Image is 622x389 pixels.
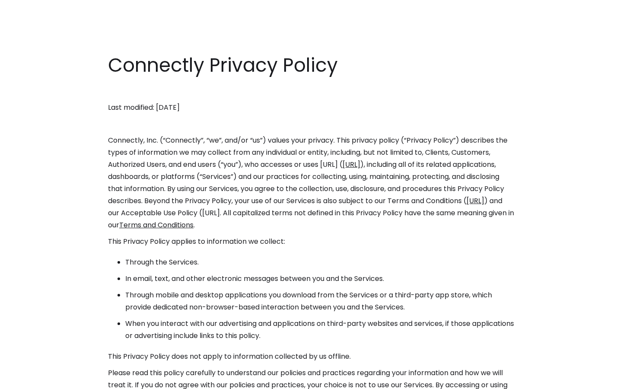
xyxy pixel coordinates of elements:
[9,373,52,386] aside: Language selected: English
[108,52,514,79] h1: Connectly Privacy Policy
[108,102,514,114] p: Last modified: [DATE]
[108,134,514,231] p: Connectly, Inc. (“Connectly”, “we”, and/or “us”) values your privacy. This privacy policy (“Priva...
[108,236,514,248] p: This Privacy Policy applies to information we collect:
[119,220,194,230] a: Terms and Conditions
[125,256,514,268] li: Through the Services.
[108,85,514,97] p: ‍
[125,318,514,342] li: When you interact with our advertising and applications on third-party websites and services, if ...
[125,289,514,313] li: Through mobile and desktop applications you download from the Services or a third-party app store...
[125,273,514,285] li: In email, text, and other electronic messages between you and the Services.
[466,196,484,206] a: [URL]
[108,118,514,130] p: ‍
[108,351,514,363] p: This Privacy Policy does not apply to information collected by us offline.
[343,159,360,169] a: [URL]
[17,374,52,386] ul: Language list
